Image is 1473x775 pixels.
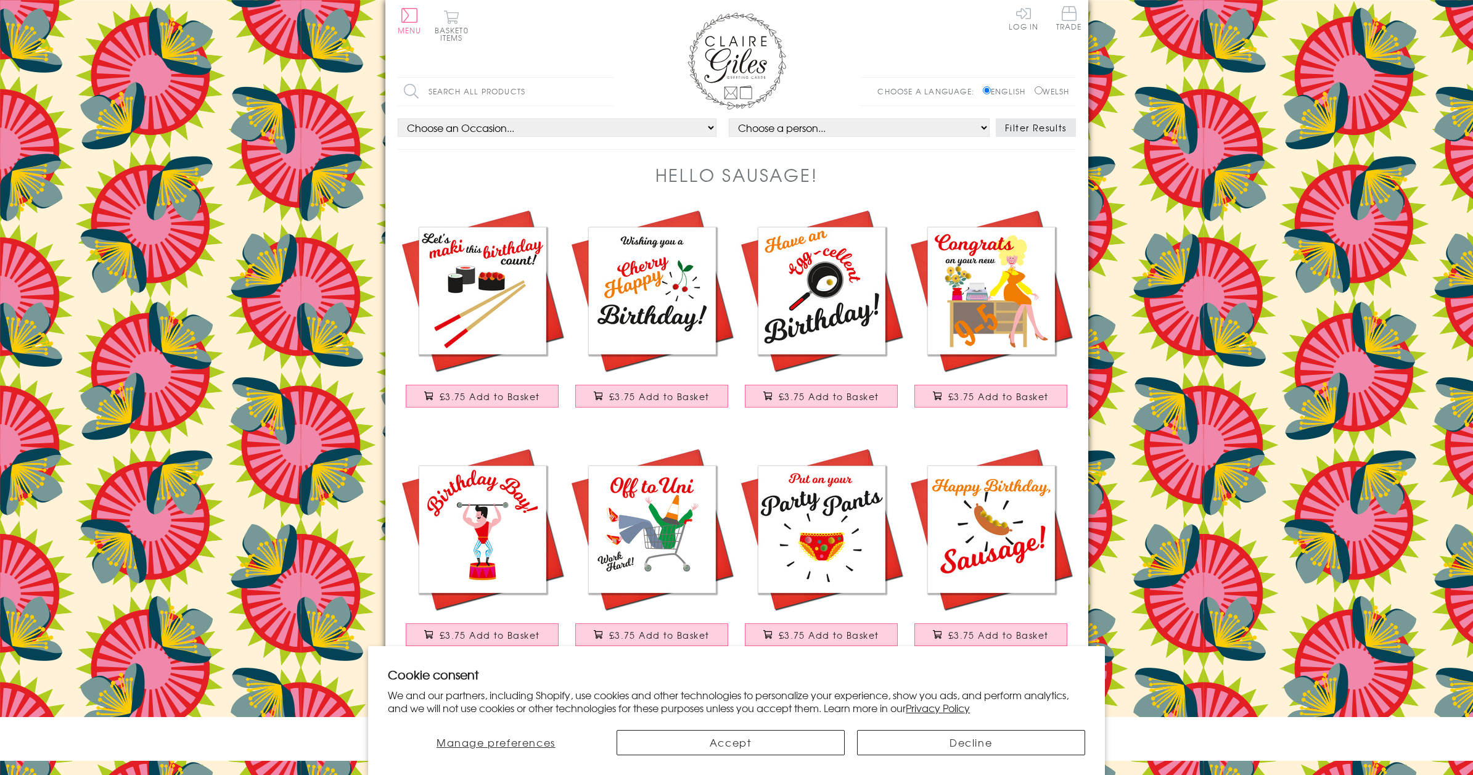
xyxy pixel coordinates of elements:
span: £3.75 Add to Basket [948,629,1049,641]
button: £3.75 Add to Basket [914,623,1067,646]
span: £3.75 Add to Basket [440,629,540,641]
a: Birthday or Congratulations Card, Party Pants, Embellished with colourful pompoms £3.75 Add to Ba... [737,445,906,658]
button: £3.75 Add to Basket [745,623,898,646]
p: Choose a language: [877,86,980,97]
a: Birthday Card, Cherry Happy Birthday, Embellished with colourful pompoms £3.75 Add to Basket [567,206,737,420]
a: Birthday Card, Maki This Birthday Count, Sushi Embellished with colourful pompoms £3.75 Add to Ba... [398,206,567,420]
select: option option [398,118,716,137]
input: Search all products [398,78,613,105]
img: Birthday Card, Hello Sausage, Embellished with colourful pompoms [906,445,1076,614]
button: £3.75 Add to Basket [406,623,559,646]
a: Congratulations and Good Luck Card, Off to Uni, Embellished with pompoms £3.75 Add to Basket [567,445,737,658]
img: Birthday Card, Cherry Happy Birthday, Embellished with colourful pompoms [567,206,737,375]
a: Birthday Boy Card, Circus Strong Man, Embellished with colourful pompoms £3.75 Add to Basket [398,445,567,658]
img: Congratulations and Good Luck Card, Off to Uni, Embellished with pompoms [567,445,737,614]
a: Privacy Policy [906,700,970,715]
button: Basket0 items [435,10,469,41]
span: £3.75 Add to Basket [440,390,540,403]
h1: Hello Sausage! [655,162,818,187]
a: Birthday Card, Hello Sausage, Embellished with colourful pompoms £3.75 Add to Basket [906,445,1076,658]
img: Birthday Boy Card, Circus Strong Man, Embellished with colourful pompoms [398,445,567,614]
label: Welsh [1035,86,1070,97]
span: 0 items [440,25,469,43]
span: £3.75 Add to Basket [779,629,879,641]
input: Search [601,78,613,105]
a: New Job Congratulations Card, 9-5 Dolly, Embellished with colourful pompoms £3.75 Add to Basket [906,206,1076,420]
button: £3.75 Add to Basket [575,385,728,408]
img: Birthday Card, Maki This Birthday Count, Sushi Embellished with colourful pompoms [398,206,567,375]
p: We and our partners, including Shopify, use cookies and other technologies to personalize your ex... [388,689,1085,715]
h2: Cookie consent [388,666,1085,683]
img: Birthday Card, Have an Egg-cellent Day, Embellished with colourful pompoms [737,206,906,375]
img: Claire Giles Greetings Cards [687,12,786,110]
button: Decline [857,730,1085,755]
button: Manage preferences [388,730,604,755]
input: English [983,86,991,94]
a: Birthday Card, Have an Egg-cellent Day, Embellished with colourful pompoms £3.75 Add to Basket [737,206,906,420]
span: Trade [1056,6,1082,30]
input: Welsh [1035,86,1043,94]
span: £3.75 Add to Basket [779,390,879,403]
button: £3.75 Add to Basket [575,623,728,646]
img: Birthday or Congratulations Card, Party Pants, Embellished with colourful pompoms [737,445,906,614]
span: £3.75 Add to Basket [948,390,1049,403]
button: £3.75 Add to Basket [745,385,898,408]
button: Filter Results [996,118,1076,137]
a: Trade [1056,6,1082,33]
span: Manage preferences [437,735,556,750]
span: Menu [398,25,422,36]
span: £3.75 Add to Basket [609,390,710,403]
button: £3.75 Add to Basket [406,385,559,408]
label: English [983,86,1032,97]
span: £3.75 Add to Basket [609,629,710,641]
button: Menu [398,8,422,34]
button: £3.75 Add to Basket [914,385,1067,408]
a: Log In [1009,6,1038,30]
button: Accept [617,730,845,755]
img: New Job Congratulations Card, 9-5 Dolly, Embellished with colourful pompoms [906,206,1076,375]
